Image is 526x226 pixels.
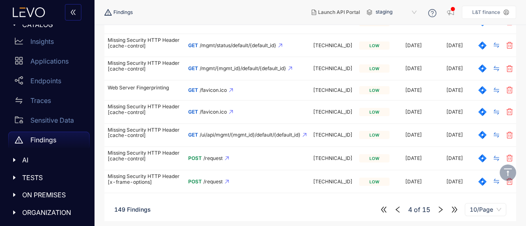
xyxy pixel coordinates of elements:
[446,66,463,71] div: [DATE]
[446,132,463,138] div: [DATE]
[108,14,182,25] p: Missing Security HTTP Header [cache-control]
[470,203,501,216] span: 10/Page
[15,96,23,105] span: swap
[104,9,113,16] span: warning
[200,109,227,115] span: /favicon.ico
[12,210,17,215] span: caret-right
[446,109,463,115] div: [DATE]
[394,206,401,213] span: left
[405,109,422,115] div: [DATE]
[15,136,23,144] span: warning
[493,132,500,139] span: swap
[487,105,506,119] button: swap
[22,209,83,216] span: ORGANIZATION
[5,204,90,221] div: ORGANIZATION
[203,155,223,161] span: /request
[65,4,81,21] button: double-left
[380,206,388,213] span: double-left
[472,9,500,15] p: L&T finance
[30,38,54,45] p: Insights
[5,151,90,169] div: AI
[5,169,90,186] div: TESTS
[503,167,513,177] span: vertical-align-top
[8,73,90,92] a: Endpoints
[108,173,182,185] p: Missing Security HTTP Header [x-frame-options]
[188,155,202,161] span: POST
[359,86,390,94] div: low
[5,186,90,203] div: ON PREMISES
[405,155,422,161] div: [DATE]
[188,65,198,71] span: GET
[408,206,430,213] span: of
[188,42,198,48] span: GET
[313,132,353,138] span: [TECHNICAL_ID]
[493,87,500,94] span: swap
[108,85,182,91] p: Web Server Fingerprinting
[22,21,83,28] span: CATALOG
[12,192,17,198] span: caret-right
[422,206,430,213] span: 15
[451,206,458,213] span: double-right
[22,174,83,181] span: TESTS
[22,191,83,199] span: ON PREMISES
[493,42,500,49] span: swap
[188,132,198,138] span: GET
[487,175,506,188] button: swap
[359,154,390,162] div: low
[200,87,227,93] span: /favicon.ico
[313,178,353,185] span: [TECHNICAL_ID]
[108,60,182,72] p: Missing Security HTTP Header [cache-control]
[12,157,17,163] span: caret-right
[313,109,353,115] span: [TECHNICAL_ID]
[188,109,198,115] span: GET
[113,9,133,15] span: Findings
[30,116,74,124] p: Sensitive Data
[313,87,353,93] span: [TECHNICAL_ID]
[200,132,300,138] span: /ui/api/mgmt/{mgmt_id}/default/{default_id}
[493,178,500,185] span: swap
[446,179,463,185] div: [DATE]
[359,131,390,139] div: low
[12,22,17,27] span: caret-right
[446,19,463,25] div: [DATE]
[8,132,90,151] a: Findings
[12,175,17,180] span: caret-right
[313,155,353,161] span: [TECHNICAL_ID]
[446,155,463,161] div: [DATE]
[405,179,422,185] div: [DATE]
[108,150,182,162] p: Missing Security HTTP Header [cache-control]
[359,108,390,116] div: low
[359,178,390,186] div: low
[493,65,500,73] span: swap
[487,84,506,97] button: swap
[405,19,422,25] div: [DATE]
[200,43,276,48] span: /mgmt/status/default/{default_id}
[313,65,353,71] span: [TECHNICAL_ID]
[108,104,182,115] p: Missing Security HTTP Header [cache-control]
[446,87,463,93] div: [DATE]
[30,97,51,104] p: Traces
[30,57,69,65] p: Applications
[114,206,151,213] span: 149 Findings
[487,152,506,165] button: swap
[188,178,202,185] span: POST
[376,6,418,19] span: staging
[405,66,422,71] div: [DATE]
[188,87,198,93] span: GET
[200,66,286,71] span: /mgmt/{mgmt_id}/default/{default_id}
[487,39,506,52] button: swap
[487,62,506,75] button: swap
[493,109,500,116] span: swap
[22,156,83,164] span: AI
[405,87,422,93] div: [DATE]
[30,136,56,144] p: Findings
[405,43,422,48] div: [DATE]
[493,155,500,162] span: swap
[359,64,390,73] div: low
[437,206,444,213] span: right
[8,92,90,112] a: Traces
[487,128,506,142] button: swap
[108,127,182,139] p: Missing Security HTTP Header [cache-control]
[446,43,463,48] div: [DATE]
[8,112,90,132] a: Sensitive Data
